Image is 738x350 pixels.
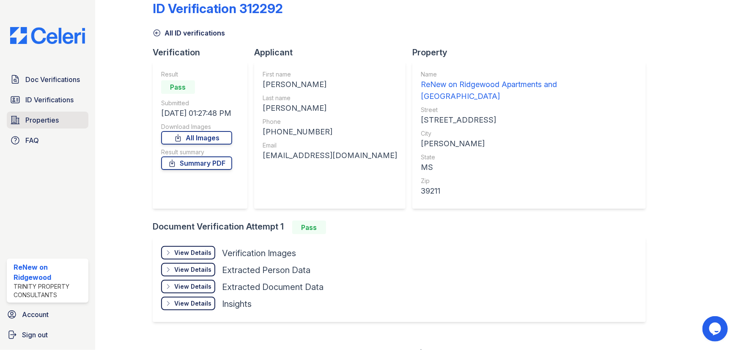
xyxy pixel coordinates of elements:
div: State [421,153,637,161]
div: First name [263,70,397,79]
div: View Details [174,299,211,308]
div: View Details [174,282,211,291]
div: Last name [263,94,397,102]
div: Email [263,141,397,150]
a: Doc Verifications [7,71,88,88]
div: Pass [292,221,326,234]
span: Sign out [22,330,48,340]
span: Doc Verifications [25,74,80,85]
div: ReNew on Ridgewood [14,262,85,282]
div: Trinity Property Consultants [14,282,85,299]
div: Street [421,106,637,114]
div: MS [421,161,637,173]
div: 39211 [421,185,637,197]
div: Verification [153,46,254,58]
div: Extracted Person Data [222,264,310,276]
div: ID Verification 312292 [153,1,283,16]
div: Extracted Document Data [222,281,324,293]
span: FAQ [25,135,39,145]
div: View Details [174,249,211,257]
a: Summary PDF [161,156,232,170]
div: Phone [263,118,397,126]
iframe: chat widget [702,316,730,342]
div: Zip [421,177,637,185]
a: All ID verifications [153,28,225,38]
img: CE_Logo_Blue-a8612792a0a2168367f1c8372b55b34899dd931a85d93a1a3d3e32e68fde9ad4.png [3,27,92,44]
div: Download Images [161,123,232,131]
div: Result [161,70,232,79]
div: Result summary [161,148,232,156]
div: [EMAIL_ADDRESS][DOMAIN_NAME] [263,150,397,161]
div: Applicant [254,46,412,58]
div: Name [421,70,637,79]
a: Sign out [3,326,92,343]
a: FAQ [7,132,88,149]
a: Account [3,306,92,323]
span: Account [22,309,49,320]
div: Pass [161,80,195,94]
div: [PHONE_NUMBER] [263,126,397,138]
div: [DATE] 01:27:48 PM [161,107,232,119]
a: Name ReNew on Ridgewood Apartments and [GEOGRAPHIC_DATA] [421,70,637,102]
div: Insights [222,298,252,310]
a: All Images [161,131,232,145]
div: [STREET_ADDRESS] [421,114,637,126]
a: ID Verifications [7,91,88,108]
div: Property [412,46,653,58]
div: Verification Images [222,247,296,259]
span: Properties [25,115,59,125]
a: Properties [7,112,88,129]
div: Submitted [161,99,232,107]
div: [PERSON_NAME] [421,138,637,150]
div: [PERSON_NAME] [263,79,397,90]
div: ReNew on Ridgewood Apartments and [GEOGRAPHIC_DATA] [421,79,637,102]
div: [PERSON_NAME] [263,102,397,114]
div: City [421,129,637,138]
div: View Details [174,265,211,274]
span: ID Verifications [25,95,74,105]
div: Document Verification Attempt 1 [153,221,653,234]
